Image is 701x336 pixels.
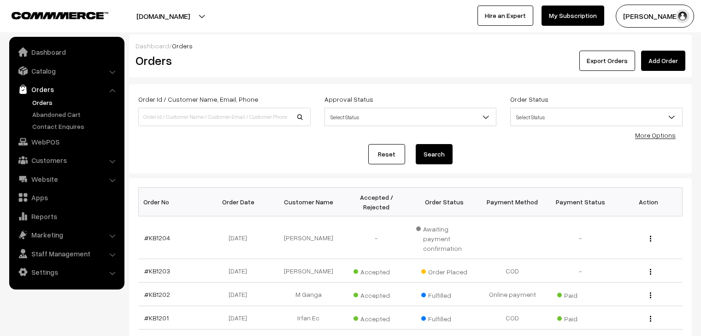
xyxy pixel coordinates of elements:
td: [PERSON_NAME] [275,259,343,283]
label: Order Status [510,94,548,104]
button: [DOMAIN_NAME] [104,5,222,28]
h2: Orders [135,53,310,68]
th: Order No [139,188,207,216]
a: WebPOS [12,133,121,150]
span: Select Status [511,109,682,125]
span: Select Status [325,109,496,125]
td: - [547,216,615,259]
th: Customer Name [275,188,343,216]
td: COD [478,306,547,330]
img: Menu [650,269,651,275]
img: Menu [650,316,651,322]
a: Staff Management [12,245,121,262]
td: Online payment [478,283,547,306]
th: Accepted / Rejected [342,188,411,216]
span: Awaiting payment confirmation [416,222,473,253]
button: Search [416,144,453,164]
th: Payment Status [547,188,615,216]
span: Order Placed [421,265,467,277]
span: Paid [557,312,603,324]
a: Settings [12,264,121,280]
th: Order Status [411,188,479,216]
a: COMMMERCE [12,9,92,20]
a: #KB1204 [144,234,170,242]
th: Action [614,188,683,216]
td: Irfan Ec [275,306,343,330]
td: [DATE] [206,216,275,259]
td: - [342,216,411,259]
a: More Options [635,131,676,139]
a: Reset [368,144,405,164]
label: Order Id / Customer Name, Email, Phone [138,94,258,104]
a: #KB1202 [144,290,170,298]
img: user [676,9,689,23]
td: [DATE] [206,259,275,283]
a: Add Order [641,51,685,71]
td: [DATE] [206,283,275,306]
td: COD [478,259,547,283]
span: Select Status [510,108,683,126]
a: Apps [12,189,121,206]
div: / [135,41,685,51]
img: Menu [650,292,651,298]
input: Order Id / Customer Name / Customer Email / Customer Phone [138,108,311,126]
a: Marketing [12,226,121,243]
a: #KB1201 [144,314,169,322]
button: [PERSON_NAME]… [616,5,694,28]
a: Website [12,171,121,187]
a: Orders [30,98,121,107]
label: Approval Status [324,94,373,104]
span: Accepted [353,312,400,324]
a: #KB1203 [144,267,170,275]
a: Hire an Expert [477,6,533,26]
td: - [547,259,615,283]
a: Contact Enquires [30,122,121,131]
span: Select Status [324,108,497,126]
img: Menu [650,236,651,242]
span: Paid [557,288,603,300]
th: Order Date [206,188,275,216]
a: Catalog [12,63,121,79]
a: Dashboard [135,42,169,50]
td: M Ganga [275,283,343,306]
span: Accepted [353,265,400,277]
td: [PERSON_NAME] [275,216,343,259]
span: Accepted [353,288,400,300]
a: Customers [12,152,121,168]
img: COMMMERCE [12,12,108,19]
a: Reports [12,208,121,225]
th: Payment Method [478,188,547,216]
span: Fulfilled [421,312,467,324]
button: Export Orders [579,51,635,71]
span: Fulfilled [421,288,467,300]
a: Dashboard [12,44,121,60]
a: Orders [12,81,121,98]
a: My Subscription [542,6,604,26]
td: [DATE] [206,306,275,330]
span: Orders [172,42,193,50]
a: Abandoned Cart [30,110,121,119]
